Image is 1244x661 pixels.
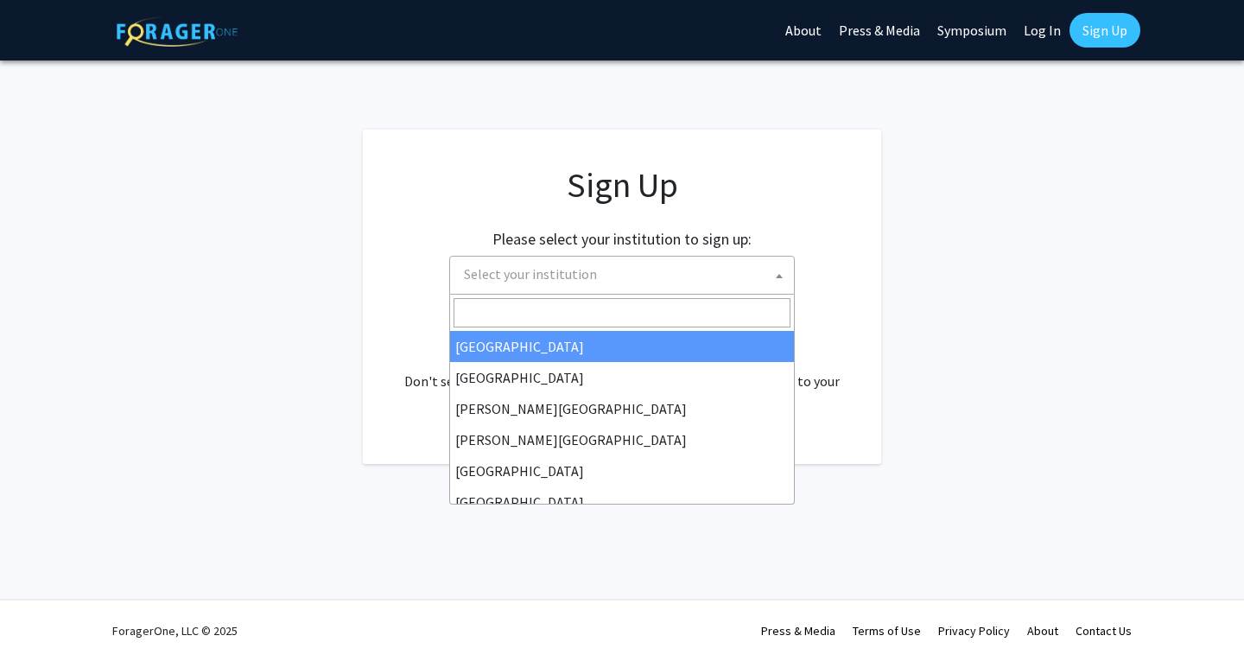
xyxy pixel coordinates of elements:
[13,583,73,648] iframe: Chat
[454,298,790,327] input: Search
[853,623,921,639] a: Terms of Use
[450,424,794,455] li: [PERSON_NAME][GEOGRAPHIC_DATA]
[112,601,238,661] div: ForagerOne, LLC © 2025
[938,623,1010,639] a: Privacy Policy
[117,16,238,47] img: ForagerOne Logo
[397,164,847,206] h1: Sign Up
[457,257,794,292] span: Select your institution
[1027,623,1058,639] a: About
[761,623,835,639] a: Press & Media
[450,393,794,424] li: [PERSON_NAME][GEOGRAPHIC_DATA]
[1069,13,1140,48] a: Sign Up
[450,455,794,486] li: [GEOGRAPHIC_DATA]
[450,486,794,518] li: [GEOGRAPHIC_DATA]
[450,331,794,362] li: [GEOGRAPHIC_DATA]
[397,329,847,412] div: Already have an account? . Don't see your institution? about bringing ForagerOne to your institut...
[492,230,752,249] h2: Please select your institution to sign up:
[464,265,597,283] span: Select your institution
[1076,623,1132,639] a: Contact Us
[449,256,795,295] span: Select your institution
[450,362,794,393] li: [GEOGRAPHIC_DATA]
